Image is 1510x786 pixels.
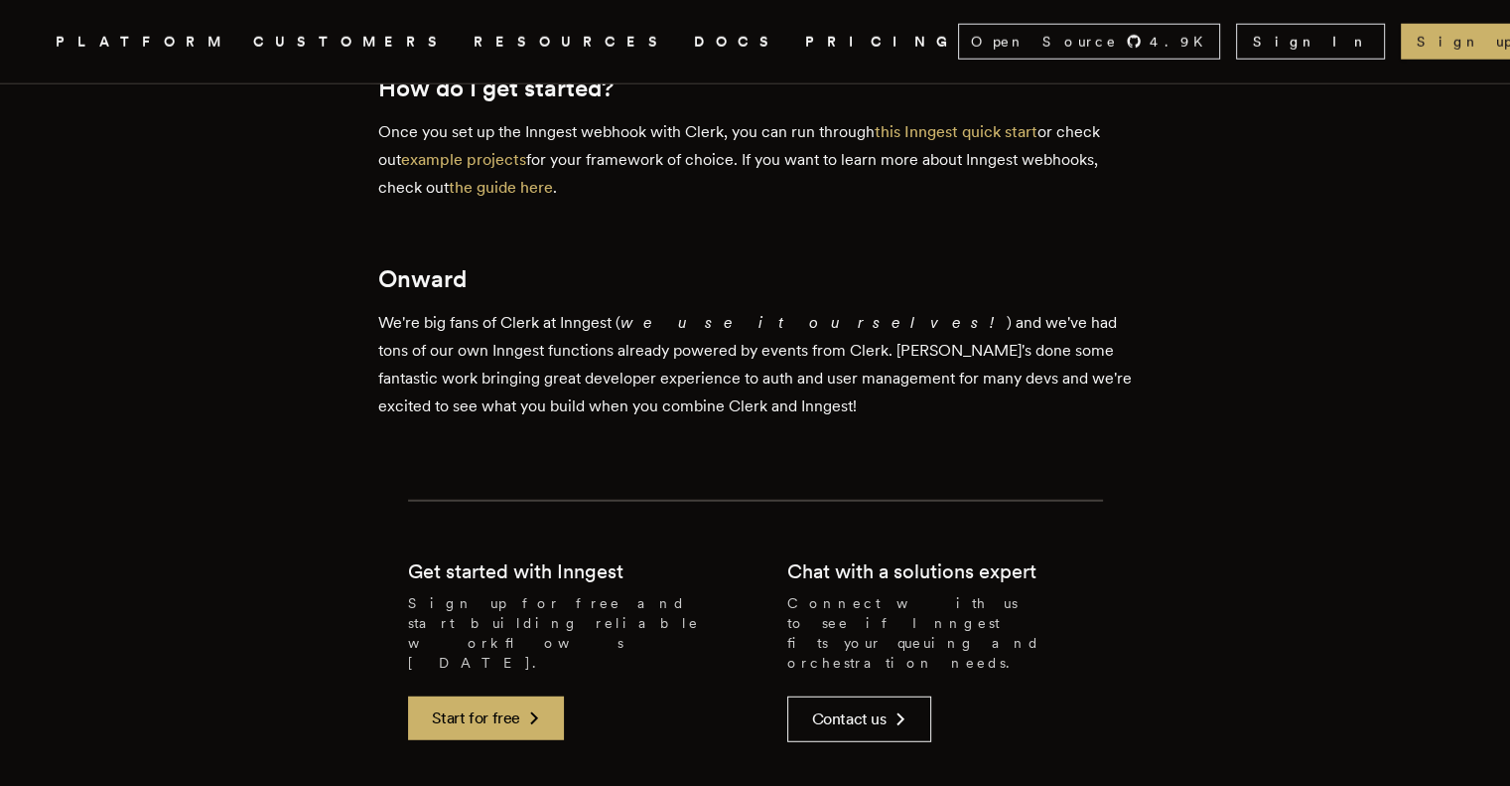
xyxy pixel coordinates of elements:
[787,593,1103,673] p: Connect with us to see if Inngest fits your queuing and orchestration needs.
[620,313,1007,332] em: we use it ourselves!
[401,150,526,169] a: example projects
[449,178,553,197] a: the guide here
[378,75,1133,102] h2: How do I get started?
[787,697,931,742] a: Contact us
[253,30,450,55] a: CUSTOMERS
[474,30,670,55] button: RESOURCES
[971,32,1118,52] span: Open Source
[378,118,1133,202] p: Once you set up the Inngest webhook with Clerk, you can run through or check out for your framewo...
[408,593,724,673] p: Sign up for free and start building reliable workflows [DATE].
[875,122,1037,141] a: this Inngest quick start
[378,265,1133,293] h2: Onward
[408,697,564,740] a: Start for free
[56,30,229,55] button: PLATFORM
[1236,24,1385,60] a: Sign In
[1150,32,1215,52] span: 4.9 K
[787,557,1036,585] h2: Chat with a solutions expert
[408,557,623,585] h2: Get started with Inngest
[378,309,1133,420] p: We're big fans of Clerk at Inngest ( ) and we've had tons of our own Inngest functions already po...
[805,30,958,55] a: PRICING
[694,30,781,55] a: DOCS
